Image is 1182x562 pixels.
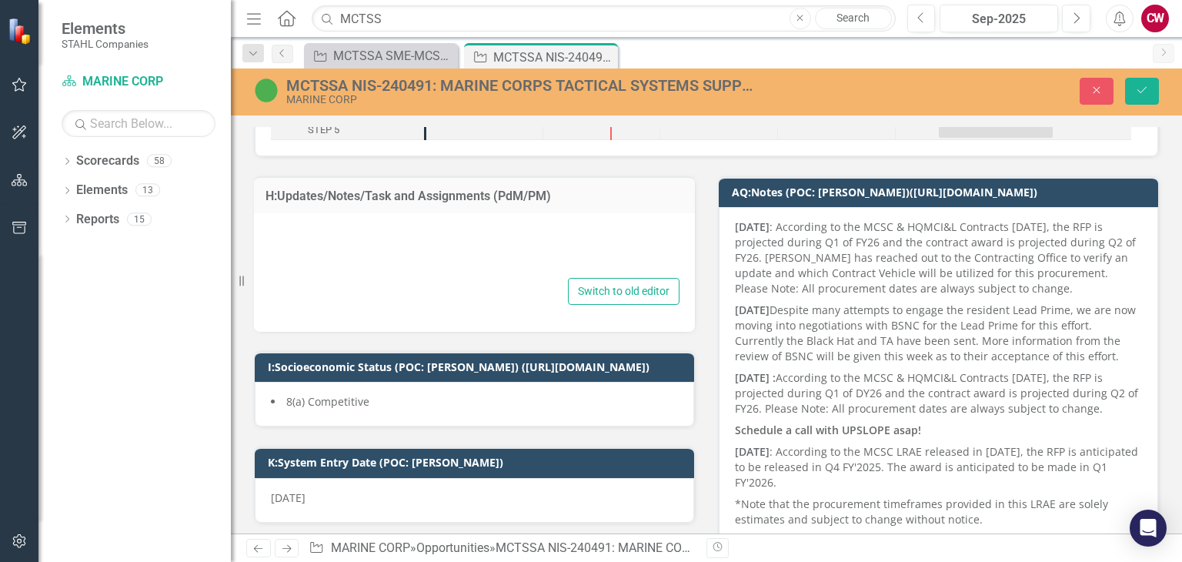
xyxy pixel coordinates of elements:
span: Elements [62,19,149,38]
h3: K:System Entry Date (POC: [PERSON_NAME]) [268,457,686,468]
a: MCTSSA SME-MCSC-241078 (MARINE CORPS TACTICAL SYSTEMS SUPPORT ACTIVITY SUBJECT MATTER EXPERTS) [308,46,454,65]
div: 15 [127,212,152,226]
div: MCTSSA NIS-240491: MARINE CORPS TACTICAL SYSTEMS SUPPORT ACTIVITY NETWORK INFRASTRUCTURE SERVICES [493,48,614,67]
a: Search [815,8,892,29]
div: STEP 5 [308,120,339,140]
div: » » [309,540,695,557]
strong: [DATE] : [735,370,776,385]
div: STEP 5 [271,120,424,140]
a: Reports [76,211,119,229]
img: Active [254,78,279,102]
img: ClearPoint Strategy [8,17,35,44]
p: *Note that the procurement timeframes provided in this LRAE are solely estimates and subject to c... [735,493,1142,530]
p: According to the MCSC & HQMCI&L Contracts [DATE], the RFP is projected during Q1 of DY26 and the ... [735,367,1142,420]
input: Search ClearPoint... [312,5,895,32]
div: Open Intercom Messenger [1130,510,1167,547]
p: : According to the MCSC & HQMCI&L Contracts [DATE], the RFP is projected during Q1 of FY26 and th... [735,219,1142,299]
div: MARINE CORP [286,94,755,105]
h3: AQ:Notes (POC: [PERSON_NAME])([URL][DOMAIN_NAME]) [732,186,1150,198]
h3: H:Updates/Notes/Task and Assignments (PdM/PM) [265,189,683,203]
a: MARINE CORP [331,540,410,555]
div: MCTSSA SME-MCSC-241078 (MARINE CORPS TACTICAL SYSTEMS SUPPORT ACTIVITY SUBJECT MATTER EXPERTS) [333,46,454,65]
h3: I:Socioeconomic Status (POC: [PERSON_NAME]) ([URL][DOMAIN_NAME]) [268,361,686,373]
a: MARINE CORP [62,73,215,91]
strong: [DATE] [735,219,770,234]
div: 13 [135,184,160,197]
button: Sep-2025 [940,5,1058,32]
div: Task: Start date: 2025-12-12 End date: 2026-01-11 [939,122,1053,138]
div: MCTSSA NIS-240491: MARINE CORPS TACTICAL SYSTEMS SUPPORT ACTIVITY NETWORK INFRASTRUCTURE SERVICES [496,540,1160,555]
span: [DATE] [271,490,306,505]
div: MCTSSA NIS-240491: MARINE CORPS TACTICAL SYSTEMS SUPPORT ACTIVITY NETWORK INFRASTRUCTURE SERVICES [286,77,755,94]
strong: [DATE] [735,303,770,317]
a: Elements [76,182,128,199]
span: 8(a) Competitive [286,394,369,409]
a: Scorecards [76,152,139,170]
div: Task: Start date: 2025-12-12 End date: 2026-01-11 [271,120,424,140]
a: Opportunities [416,540,489,555]
input: Search Below... [62,110,215,137]
div: Sep-2025 [945,10,1053,28]
div: 58 [147,155,172,168]
button: Switch to old editor [568,278,679,305]
p: : According to the MCSC LRAE released in [DATE], the RFP is anticipated to be released in Q4 FY'2... [735,441,1142,493]
strong: Schedule a call with UPSLOPE asap! [735,423,921,437]
button: CW [1141,5,1169,32]
small: STAHL Companies [62,38,149,50]
strong: [DATE] [735,444,770,459]
p: Despite many attempts to engage the resident Lead Prime, we are now moving into negotiations with... [735,299,1142,367]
